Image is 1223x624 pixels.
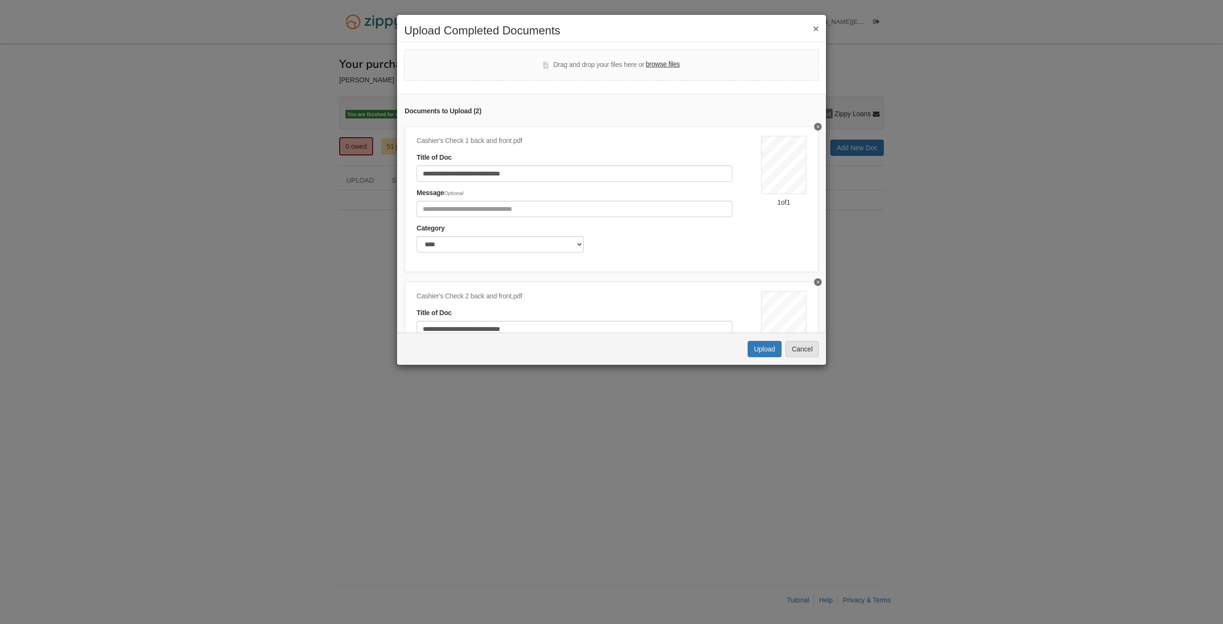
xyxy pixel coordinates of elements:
input: Document Title [417,321,732,337]
label: Category [417,223,445,234]
div: Cashier's Check 1 back and front.pdf [417,136,732,146]
button: Cancel [785,341,819,357]
h2: Upload Completed Documents [404,24,819,37]
label: Message [417,188,463,198]
span: Optional [444,190,463,196]
select: Category [417,236,584,252]
div: Documents to Upload ( 2 ) [405,106,818,117]
button: × [813,23,819,33]
label: Title of Doc [417,308,451,318]
div: 1 of 1 [761,197,806,207]
button: Delete Cashier's Check 1 back and front [814,123,822,131]
label: browse files [646,59,680,70]
div: Cashier's Check 2 back and front.pdf [417,291,732,302]
button: Upload [748,341,781,357]
div: Drag and drop your files here or [543,59,680,71]
input: Include any comments on this document [417,201,732,217]
label: Title of Doc [417,153,451,163]
button: Delete Cashier's Check 2 back and front [814,278,822,286]
input: Document Title [417,165,732,182]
